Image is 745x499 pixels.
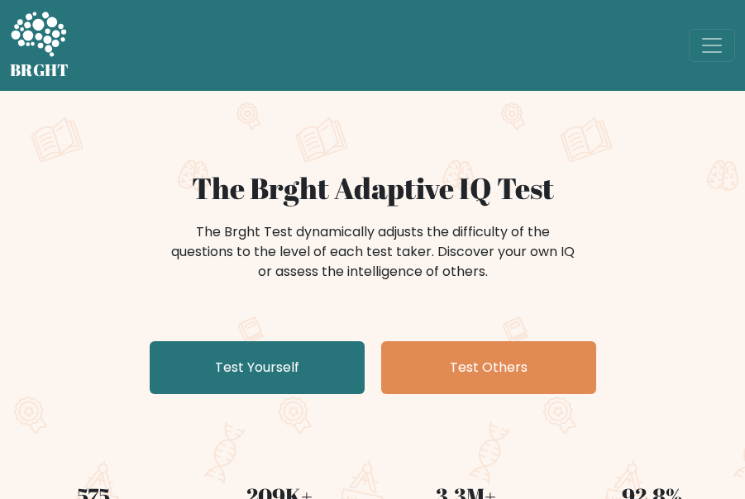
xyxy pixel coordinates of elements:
[381,341,596,394] a: Test Others
[10,170,735,206] h1: The Brght Adaptive IQ Test
[150,341,365,394] a: Test Yourself
[689,29,735,62] button: Toggle navigation
[10,7,69,84] a: BRGHT
[166,222,580,282] div: The Brght Test dynamically adjusts the difficulty of the questions to the level of each test take...
[10,60,69,80] h5: BRGHT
